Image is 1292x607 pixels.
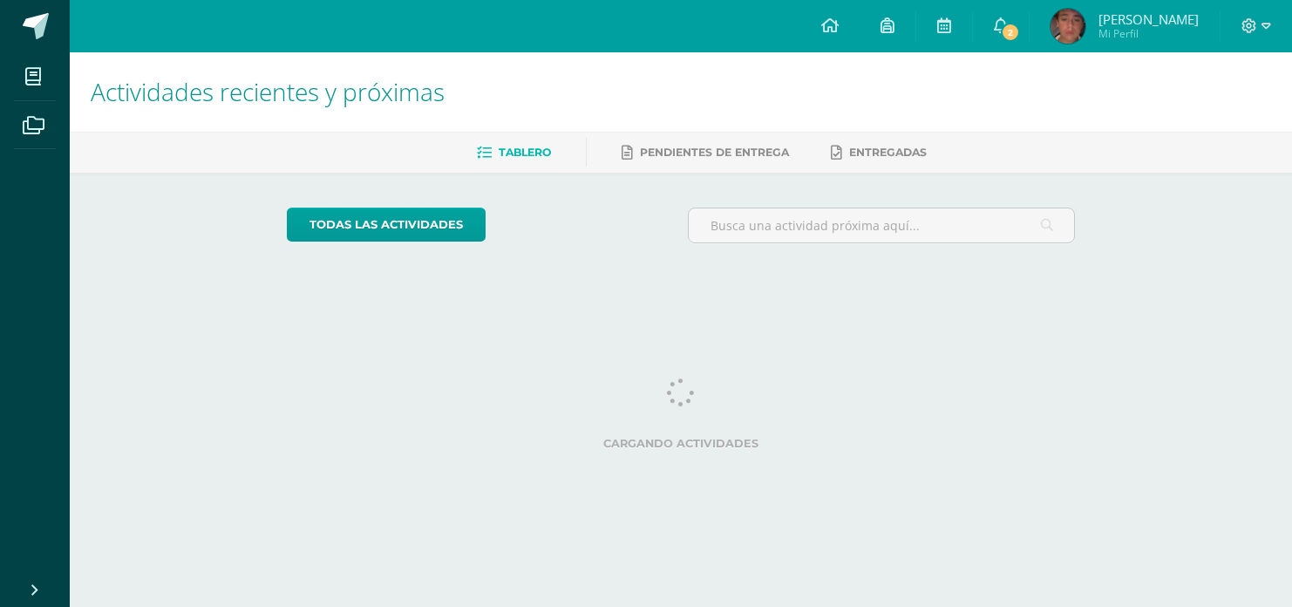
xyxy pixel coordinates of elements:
[640,146,789,159] span: Pendientes de entrega
[622,139,789,167] a: Pendientes de entrega
[689,208,1075,242] input: Busca una actividad próxima aquí...
[477,139,551,167] a: Tablero
[831,139,927,167] a: Entregadas
[1098,10,1199,28] span: [PERSON_NAME]
[1098,26,1199,41] span: Mi Perfil
[849,146,927,159] span: Entregadas
[91,75,445,108] span: Actividades recientes y próximas
[499,146,551,159] span: Tablero
[1001,23,1020,42] span: 2
[1051,9,1085,44] img: 8c0fbed0a1705d3437677aed27382fb5.png
[287,437,1076,450] label: Cargando actividades
[287,208,486,242] a: todas las Actividades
